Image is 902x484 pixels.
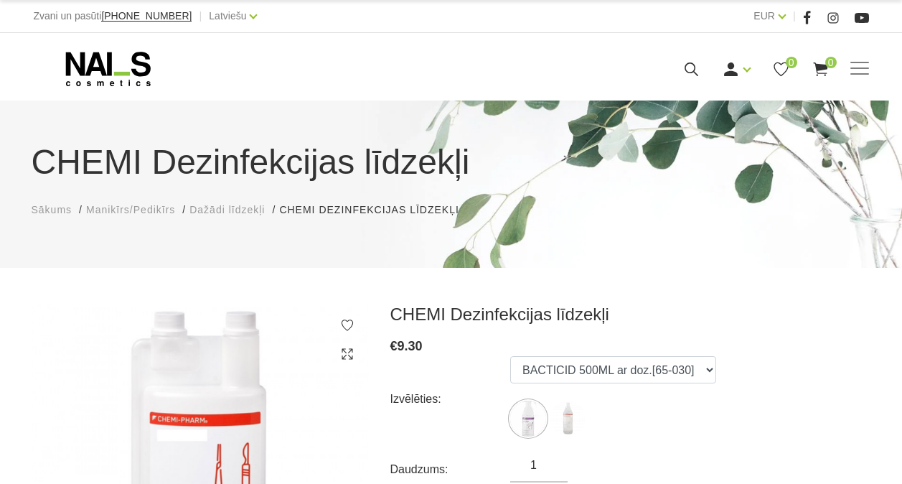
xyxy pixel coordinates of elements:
a: [PHONE_NUMBER] [101,11,192,22]
li: CHEMI Dezinfekcijas līdzekļi [279,203,473,218]
span: Manikīrs/Pedikīrs [86,204,175,215]
span: 9.30 [398,339,423,353]
span: [PHONE_NUMBER] [101,10,192,22]
a: Manikīrs/Pedikīrs [86,203,175,218]
a: 0 [812,60,830,78]
span: | [793,7,796,25]
img: ... [550,401,586,437]
span: 0 [786,57,797,68]
div: Daudzums: [390,458,511,481]
div: Zvani un pasūti [33,7,192,25]
span: | [199,7,202,25]
a: Sākums [32,203,72,218]
span: € [390,339,398,353]
span: 0 [825,57,837,68]
div: Izvēlēties: [390,388,511,411]
a: 0 [772,60,790,78]
h3: CHEMI Dezinfekcijas līdzekļi [390,304,871,325]
a: EUR [753,7,775,24]
a: Dažādi līdzekļi [189,203,265,218]
span: Dažādi līdzekļi [189,204,265,215]
span: Sākums [32,204,72,215]
img: ... [510,401,546,437]
h1: CHEMI Dezinfekcijas līdzekļi [32,136,871,188]
a: Latviešu [209,7,246,24]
